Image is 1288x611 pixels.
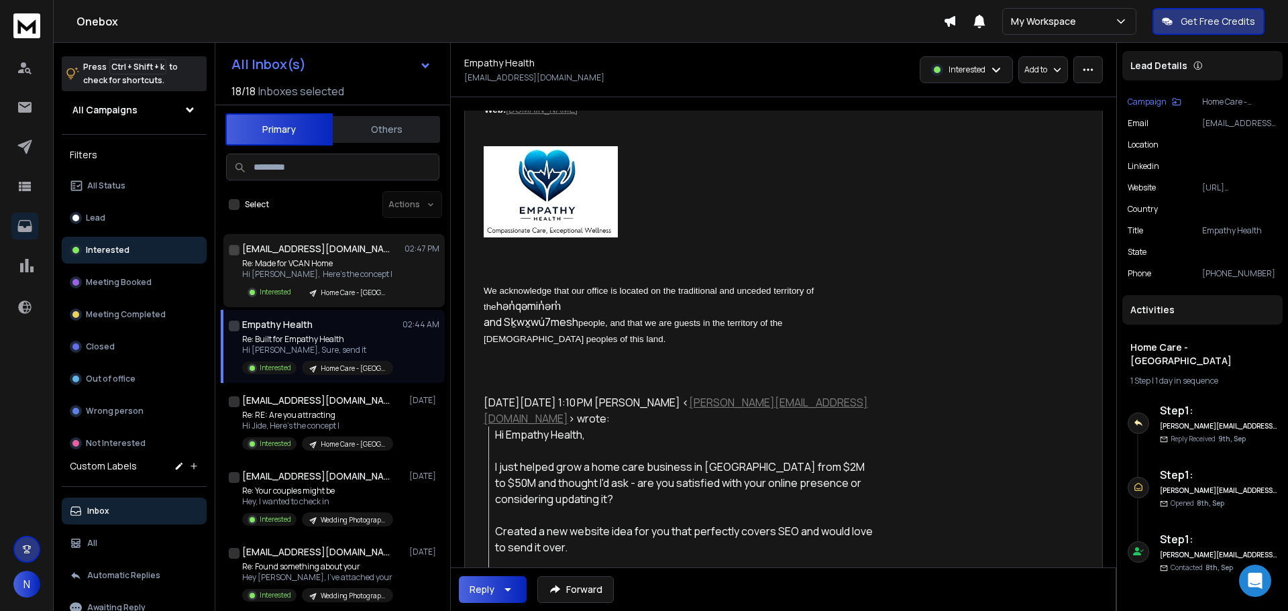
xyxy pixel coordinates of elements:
[1128,140,1159,150] p: location
[260,439,291,449] p: Interested
[87,538,97,549] p: All
[86,406,144,416] p: Wrong person
[537,576,614,603] button: Forward
[1128,182,1156,193] p: website
[13,571,40,598] button: N
[484,286,816,312] span: We acknowledge that our office is located on the traditional and unceded territory of the
[1024,64,1047,75] p: Add to
[1160,402,1277,419] h6: Step 1 :
[76,13,943,30] h1: Onebox
[321,591,385,601] p: Wedding Photographers
[242,572,393,583] p: Hey [PERSON_NAME], I've attached your
[62,530,207,557] button: All
[495,427,875,443] div: Hi Empathy Health,
[1152,8,1265,35] button: Get Free Credits
[409,471,439,482] p: [DATE]
[62,301,207,328] button: Meeting Completed
[258,83,344,99] h3: Inboxes selected
[321,439,385,449] p: Home Care - [GEOGRAPHIC_DATA]
[1130,59,1187,72] p: Lead Details
[1128,204,1158,215] p: country
[70,459,137,473] h3: Custom Labels
[464,72,604,83] p: [EMAIL_ADDRESS][DOMAIN_NAME]
[225,113,333,146] button: Primary
[87,570,160,581] p: Automatic Replies
[321,288,385,298] p: Home Care - [GEOGRAPHIC_DATA]
[221,51,442,78] button: All Inbox(s)
[1128,97,1167,107] p: Campaign
[1128,268,1151,279] p: Phone
[109,59,166,74] span: Ctrl + Shift + k
[1171,434,1246,444] p: Reply Received
[13,13,40,38] img: logo
[1205,563,1233,572] span: 8th, Sep
[1130,375,1150,386] span: 1 Step
[62,146,207,164] h3: Filters
[62,398,207,425] button: Wrong person
[464,56,535,70] h1: Empathy Health
[495,459,875,507] div: I just helped grow a home care business in [GEOGRAPHIC_DATA] from $2M to $50M and thought I'd ask...
[1155,375,1218,386] span: 1 day in sequence
[242,486,393,496] p: Re: Your couples might be
[1160,421,1277,431] h6: [PERSON_NAME][EMAIL_ADDRESS][DOMAIN_NAME]
[949,64,985,75] p: Interested
[260,363,291,373] p: Interested
[1130,341,1275,368] h1: Home Care - [GEOGRAPHIC_DATA]
[86,341,115,352] p: Closed
[86,309,166,320] p: Meeting Completed
[62,269,207,296] button: Meeting Booked
[83,60,178,87] p: Press to check for shortcuts.
[1128,247,1146,258] p: state
[1128,225,1143,236] p: title
[495,523,875,555] div: Created a new website idea for you that perfectly covers SEO and would love to send it over.
[62,430,207,457] button: Not Interested
[321,515,385,525] p: Wedding Photographers
[231,58,306,71] h1: All Inbox(s)
[245,199,269,210] label: Select
[1197,498,1224,508] span: 8th, Sep
[1171,563,1233,573] p: Contacted
[242,318,313,331] h1: Empathy Health
[242,269,393,280] p: Hi [PERSON_NAME], Here's the concept I
[86,277,152,288] p: Meeting Booked
[1181,15,1255,28] p: Get Free Credits
[1239,565,1271,597] div: Open Intercom Messenger
[1160,550,1277,560] h6: [PERSON_NAME][EMAIL_ADDRESS][DOMAIN_NAME]
[62,172,207,199] button: All Status
[86,438,146,449] p: Not Interested
[1202,268,1277,279] p: [PHONE_NUMBER]
[1128,161,1159,172] p: linkedin
[484,395,868,426] a: [PERSON_NAME][EMAIL_ADDRESS][DOMAIN_NAME]
[62,333,207,360] button: Closed
[242,345,393,355] p: Hi [PERSON_NAME], Sure, send it
[62,205,207,231] button: Lead
[470,583,494,596] div: Reply
[242,334,393,345] p: Re: Built for Empathy Health
[1218,434,1246,443] span: 9th, Sep
[405,243,439,254] p: 02:47 PM
[1160,531,1277,547] h6: Step 1 :
[333,115,440,144] button: Others
[62,97,207,123] button: All Campaigns
[86,245,129,256] p: Interested
[242,561,393,572] p: Re: Found something about your
[242,410,393,421] p: Re: RE: Are you attracting
[1171,498,1224,508] p: Opened
[87,506,109,516] p: Inbox
[260,590,291,600] p: Interested
[242,545,390,559] h1: [EMAIL_ADDRESS][DOMAIN_NAME]
[1202,225,1277,236] p: Empathy Health
[242,394,390,407] h1: [EMAIL_ADDRESS][DOMAIN_NAME]
[402,319,439,330] p: 02:44 AM
[1202,97,1277,107] p: Home Care - [GEOGRAPHIC_DATA]
[242,258,393,269] p: Re: Made for VCAN Home
[484,146,618,237] img: 9dfa4278d5a66bf95126badd388fd7d20639b4080365587fc2079ebc733f4a9e.jpg
[484,318,785,344] span: people, and that we are guests in the territory of the [DEMOGRAPHIC_DATA] peoples of this land.
[1202,182,1277,193] p: [URL][DOMAIN_NAME]
[1130,376,1275,386] div: |
[321,364,385,374] p: Home Care - [GEOGRAPHIC_DATA]
[62,237,207,264] button: Interested
[260,514,291,524] p: Interested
